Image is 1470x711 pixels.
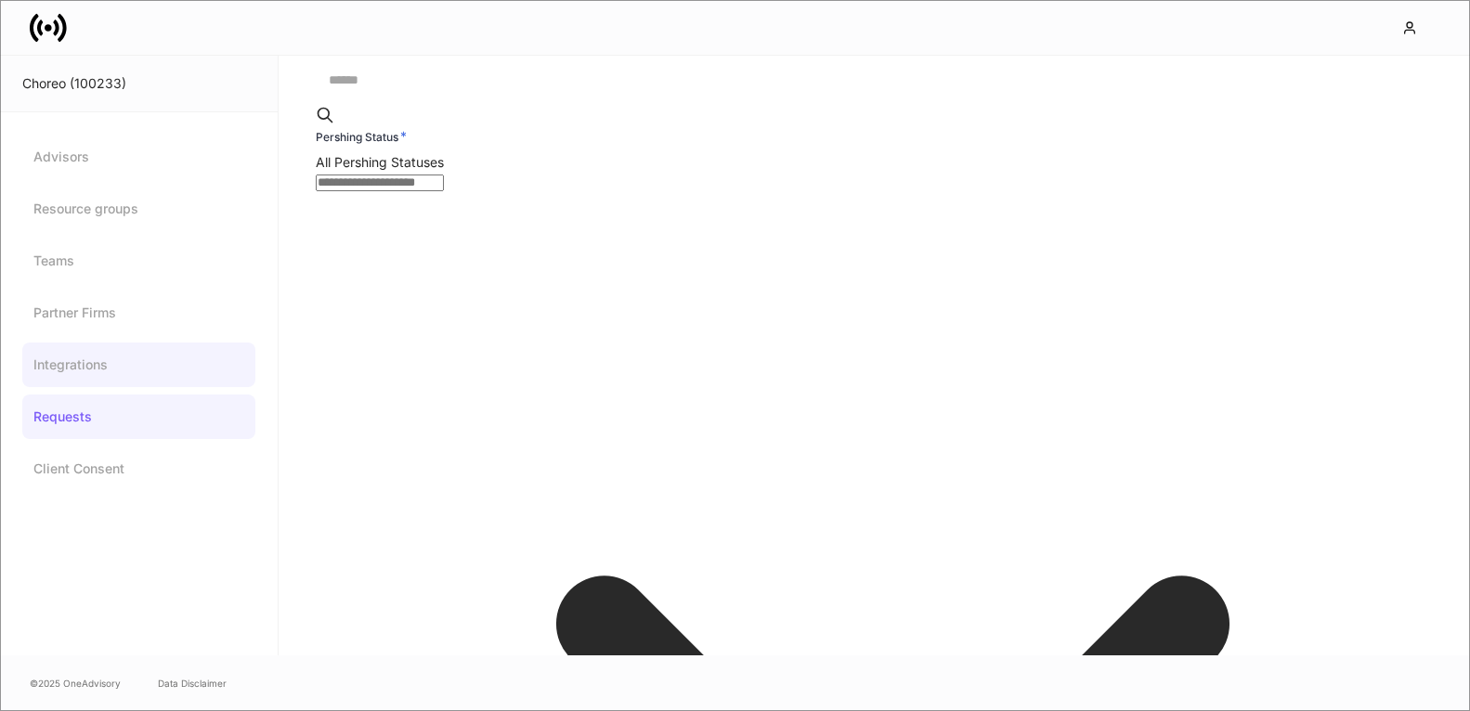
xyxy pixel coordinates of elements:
[22,291,255,335] a: Partner Firms
[316,127,407,146] h6: Pershing Status
[30,676,121,691] span: © 2025 OneAdvisory
[22,343,255,387] a: Integrations
[22,74,255,93] div: Choreo (100233)
[22,239,255,283] a: Teams
[316,153,1470,172] div: All Pershing Statuses
[22,187,255,231] a: Resource groups
[158,676,227,691] a: Data Disclaimer
[22,394,255,439] a: Requests
[22,135,255,179] a: Advisors
[22,446,255,491] a: Client Consent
